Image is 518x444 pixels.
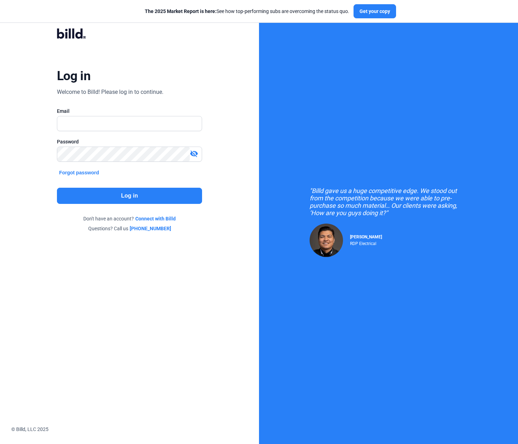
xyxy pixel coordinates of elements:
[310,187,468,217] div: "Billd gave us a huge competitive edge. We stood out from the competition because we were able to...
[135,215,176,222] a: Connect with Billd
[57,108,202,115] div: Email
[350,239,382,246] div: RDP Electrical
[57,225,202,232] div: Questions? Call us
[57,68,90,84] div: Log in
[57,169,101,176] button: Forgot password
[310,224,343,257] img: Raul Pacheco
[145,8,216,14] span: The 2025 Market Report is here:
[57,138,202,145] div: Password
[350,234,382,239] span: [PERSON_NAME]
[130,225,171,232] a: [PHONE_NUMBER]
[190,149,198,158] mat-icon: visibility_off
[57,188,202,204] button: Log in
[57,88,163,96] div: Welcome to Billd! Please log in to continue.
[145,8,349,15] div: See how top-performing subs are overcoming the status quo.
[57,215,202,222] div: Don't have an account?
[354,4,396,18] button: Get your copy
